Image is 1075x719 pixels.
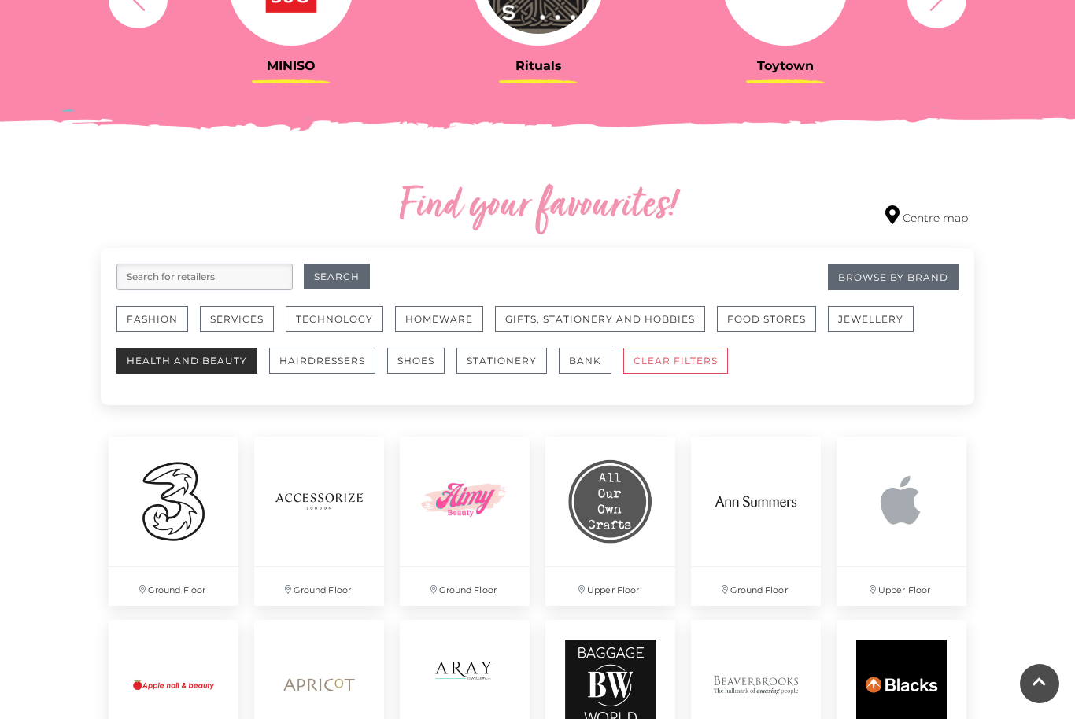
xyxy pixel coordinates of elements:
[537,429,683,614] a: Upper Floor
[269,348,375,374] button: Hairdressers
[109,567,238,606] p: Ground Floor
[286,306,395,348] a: Technology
[495,306,705,332] button: Gifts, Stationery and Hobbies
[116,306,188,332] button: Fashion
[559,348,611,374] button: Bank
[837,567,966,606] p: Upper Floor
[387,348,445,374] button: Shoes
[286,306,383,332] button: Technology
[828,306,925,348] a: Jewellery
[456,348,559,389] a: Stationery
[828,264,959,290] a: Browse By Brand
[116,348,269,389] a: Health and Beauty
[828,306,914,332] button: Jewellery
[387,348,456,389] a: Shoes
[200,306,286,348] a: Services
[116,264,293,290] input: Search for retailers
[200,306,274,332] button: Services
[116,306,200,348] a: Fashion
[250,182,825,232] h2: Find your favourites!
[101,429,246,614] a: Ground Floor
[495,306,717,348] a: Gifts, Stationery and Hobbies
[691,567,821,606] p: Ground Floor
[246,429,392,614] a: Ground Floor
[717,306,816,332] button: Food Stores
[395,306,495,348] a: Homeware
[829,429,974,614] a: Upper Floor
[269,348,387,389] a: Hairdressers
[545,567,675,606] p: Upper Floor
[400,567,530,606] p: Ground Floor
[623,348,740,389] a: CLEAR FILTERS
[254,567,384,606] p: Ground Floor
[116,348,257,374] button: Health and Beauty
[456,348,547,374] button: Stationery
[304,264,370,289] button: Search
[674,58,897,73] h3: Toytown
[717,306,828,348] a: Food Stores
[683,429,829,614] a: Ground Floor
[559,348,623,389] a: Bank
[179,58,403,73] h3: MINISO
[427,58,650,73] h3: Rituals
[885,205,968,227] a: Centre map
[623,348,728,374] button: CLEAR FILTERS
[392,429,537,614] a: Ground Floor
[395,306,483,332] button: Homeware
